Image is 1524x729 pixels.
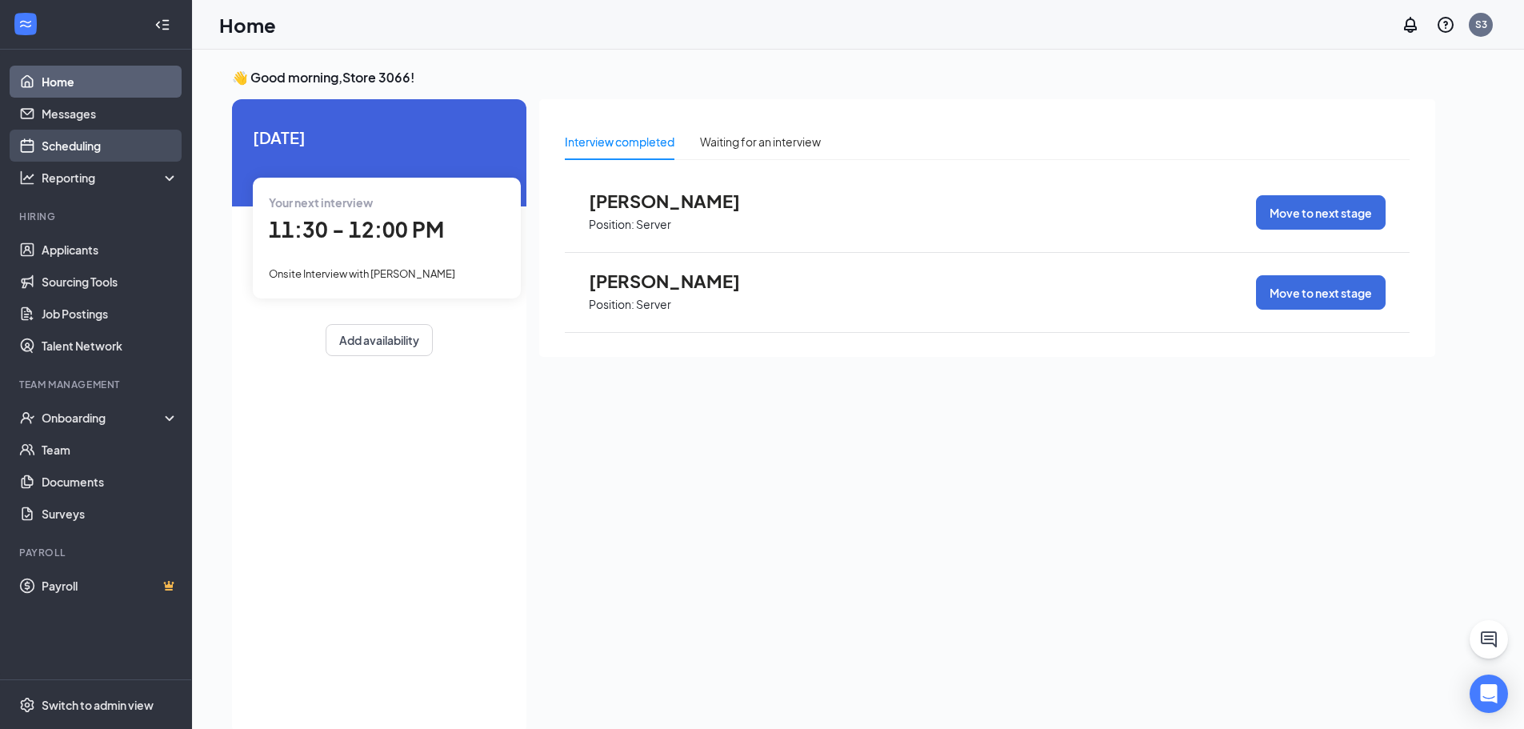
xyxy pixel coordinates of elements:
[219,11,276,38] h1: Home
[42,570,178,602] a: PayrollCrown
[1470,620,1508,659] button: ChatActive
[565,133,674,150] div: Interview completed
[19,378,175,391] div: Team Management
[636,217,671,232] p: Server
[19,410,35,426] svg: UserCheck
[42,130,178,162] a: Scheduling
[19,210,175,223] div: Hiring
[42,697,154,713] div: Switch to admin view
[1436,15,1455,34] svg: QuestionInfo
[19,170,35,186] svg: Analysis
[42,298,178,330] a: Job Postings
[589,190,765,211] span: [PERSON_NAME]
[42,466,178,498] a: Documents
[42,434,178,466] a: Team
[42,266,178,298] a: Sourcing Tools
[42,410,165,426] div: Onboarding
[42,98,178,130] a: Messages
[589,270,765,291] span: [PERSON_NAME]
[1470,675,1508,713] div: Open Intercom Messenger
[589,217,634,232] p: Position:
[1475,18,1487,31] div: S3
[42,66,178,98] a: Home
[1256,275,1386,310] button: Move to next stage
[18,16,34,32] svg: WorkstreamLogo
[1256,195,1386,230] button: Move to next stage
[253,125,506,150] span: [DATE]
[636,297,671,312] p: Server
[42,170,179,186] div: Reporting
[42,498,178,530] a: Surveys
[42,234,178,266] a: Applicants
[269,195,373,210] span: Your next interview
[154,17,170,33] svg: Collapse
[1479,630,1498,649] svg: ChatActive
[269,267,455,280] span: Onsite Interview with [PERSON_NAME]
[269,216,444,242] span: 11:30 - 12:00 PM
[19,697,35,713] svg: Settings
[19,546,175,559] div: Payroll
[232,69,1435,86] h3: 👋 Good morning, Store 3066 !
[42,330,178,362] a: Talent Network
[700,133,821,150] div: Waiting for an interview
[589,297,634,312] p: Position:
[326,324,433,356] button: Add availability
[1401,15,1420,34] svg: Notifications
